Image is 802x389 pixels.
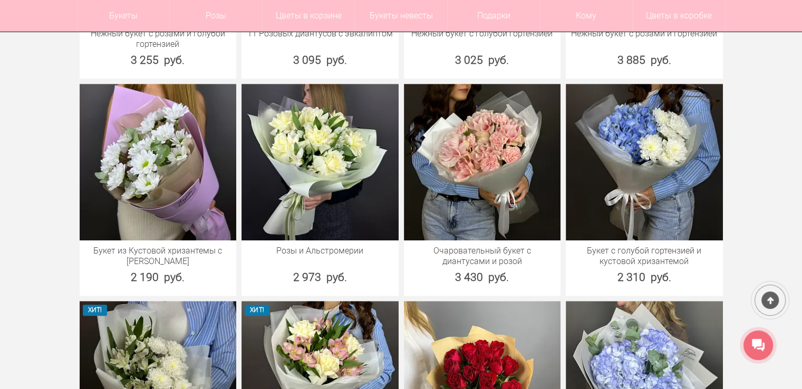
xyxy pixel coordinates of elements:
span: ХИТ! [245,305,269,316]
img: Очаровательный букет с диантусами и розой [404,84,561,241]
a: Букет с голубой гортензией и кустовой хризантемой [571,246,718,267]
a: Очаровательный букет с диантусами и розой [409,246,556,267]
div: 3 430 руб. [404,269,561,285]
div: 3 025 руб. [404,52,561,68]
a: Нежный букет с голубой гортензией [409,28,556,39]
div: 3 095 руб. [241,52,399,68]
img: Розы и Альстромерии [241,84,399,241]
img: Букет с голубой гортензией и кустовой хризантемой [566,84,723,241]
div: 3 885 руб. [566,52,723,68]
a: 11 Розовых диантусов с эвкалиптом [247,28,393,39]
a: Нежный букет с розами и голубой гортензией [85,28,231,50]
div: 2 973 руб. [241,269,399,285]
a: Букет из Кустовой хризантемы с [PERSON_NAME] [85,246,231,267]
a: Розы и Альстромерии [247,246,393,256]
a: Нежный букет с розами и гортензией [571,28,718,39]
img: Букет из Кустовой хризантемы с Зеленью [80,84,237,241]
div: 2 190 руб. [80,269,237,285]
div: 3 255 руб. [80,52,237,68]
span: ХИТ! [83,305,108,316]
div: 2 310 руб. [566,269,723,285]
